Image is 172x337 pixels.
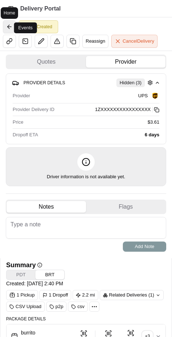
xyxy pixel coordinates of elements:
div: We're available if you need us! [33,76,99,82]
button: Quotes [7,56,86,68]
button: Provider [86,56,165,68]
span: [DATE] 2:40 PM [27,281,63,286]
span: Provider Delivery ID [13,106,55,113]
div: Start new chat [33,69,119,76]
span: Reassign [86,38,105,44]
button: Hidden (3) [116,78,155,87]
img: Nash [7,7,22,22]
div: csv [68,302,88,312]
div: Home [1,7,18,19]
img: Mariam Aslam [7,105,19,117]
h1: Delivery Portal [20,4,61,13]
button: Flags [86,201,165,213]
button: See all [112,93,132,101]
span: API Documentation [68,162,116,169]
span: Cancel Delivery [122,38,154,44]
img: 4988371391238_9404d814bf3eb2409008_72.png [15,69,28,82]
a: 📗Knowledge Base [4,159,58,172]
div: CSV Upload [6,302,45,312]
span: burrito [21,329,39,336]
span: Dropoff ETA [13,132,38,138]
button: CancelDelivery [111,35,157,48]
div: p2p [46,302,67,312]
input: Got a question? Start typing here... [19,47,130,54]
span: $3.61 [147,119,159,125]
div: 6 days [41,132,159,138]
div: Related Deliveries (1) [100,290,164,300]
span: [PERSON_NAME] [22,112,59,118]
span: • [60,132,63,137]
div: Past conversations [7,94,48,100]
h3: Summary [6,262,36,268]
button: Provider DetailsHidden (3) [12,77,160,89]
img: 1736555255976-a54dd68f-1ca7-489b-9aae-adbdc363a1c4 [14,112,20,118]
button: BRT [35,270,64,280]
div: Package Details [6,316,166,322]
span: Pylon [72,179,87,185]
button: PDT [7,270,35,280]
span: Hidden ( 3 ) [120,80,142,86]
a: Powered byPylon [51,179,87,185]
span: Created: [6,280,63,287]
button: Start new chat [123,71,132,80]
span: Provider [13,93,30,99]
span: Knowledge Base [14,162,55,169]
a: 💻API Documentation [58,159,119,172]
p: Welcome 👋 [7,29,132,40]
span: [DATE] [64,132,79,137]
button: 1ZXXXXXXXXXXXXXXXX [95,106,159,113]
img: Lucas Ferreira [7,125,19,136]
button: Reassign [82,35,108,48]
div: 1 Dropoff [39,290,71,300]
img: 1736555255976-a54dd68f-1ca7-489b-9aae-adbdc363a1c4 [7,69,20,82]
span: Price [13,119,23,125]
div: 2.2 mi [73,290,98,300]
span: Driver information is not available yet. [47,174,125,180]
div: 💻 [61,162,67,168]
span: UPS [138,93,148,99]
span: [DATE] [64,112,79,118]
button: Notes [7,201,86,213]
div: 1 Pickup [6,290,38,300]
span: Provider Details [23,80,65,85]
img: ups_logo.png [151,91,159,100]
span: • [60,112,63,118]
div: 📗 [7,162,13,168]
div: Events [14,22,37,33]
span: [PERSON_NAME] [22,132,59,137]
